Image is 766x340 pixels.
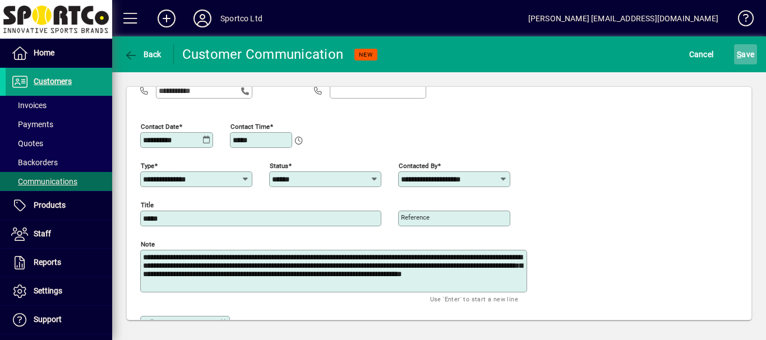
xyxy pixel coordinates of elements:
button: Add [149,8,184,29]
a: Payments [6,115,112,134]
mat-label: Contact time [230,122,270,130]
a: Staff [6,220,112,248]
span: Settings [34,286,62,295]
span: Reports [34,258,61,267]
mat-label: Status [270,161,288,169]
span: Products [34,201,66,209]
div: Customer Communication [182,45,344,63]
a: Knowledge Base [730,2,752,39]
span: NEW [359,51,373,58]
span: Invoices [11,101,47,110]
a: Products [6,192,112,220]
span: Communications [11,177,77,186]
span: Backorders [11,158,58,167]
span: ave [737,45,754,63]
app-page-header-button: Back [112,44,174,64]
span: Home [34,48,54,57]
mat-label: Contact date [141,122,179,130]
button: Profile [184,8,220,29]
a: Support [6,306,112,334]
button: Cancel [686,44,717,64]
a: Settings [6,277,112,305]
button: Back [121,44,164,64]
mat-label: Reference [401,213,430,221]
a: Quotes [6,134,112,153]
a: Backorders [6,153,112,172]
button: Save [734,44,757,64]
a: Home [6,39,112,67]
span: Cancel [689,45,714,63]
span: Back [124,50,161,59]
span: Quotes [11,139,43,148]
span: Customers [34,77,72,86]
div: [PERSON_NAME] [EMAIL_ADDRESS][DOMAIN_NAME] [528,10,718,27]
mat-label: Note [141,240,155,248]
mat-label: Contacted by [399,161,437,169]
span: Support [34,315,62,324]
a: Reports [6,249,112,277]
mat-label: Follow up date [143,319,187,327]
span: S [737,50,741,59]
div: Sportco Ltd [220,10,262,27]
mat-label: Title [141,201,154,208]
a: Invoices [6,96,112,115]
a: Communications [6,172,112,191]
span: Staff [34,229,51,238]
mat-hint: Use 'Enter' to start a new line [430,292,518,305]
span: Payments [11,120,53,129]
mat-label: Type [141,161,154,169]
